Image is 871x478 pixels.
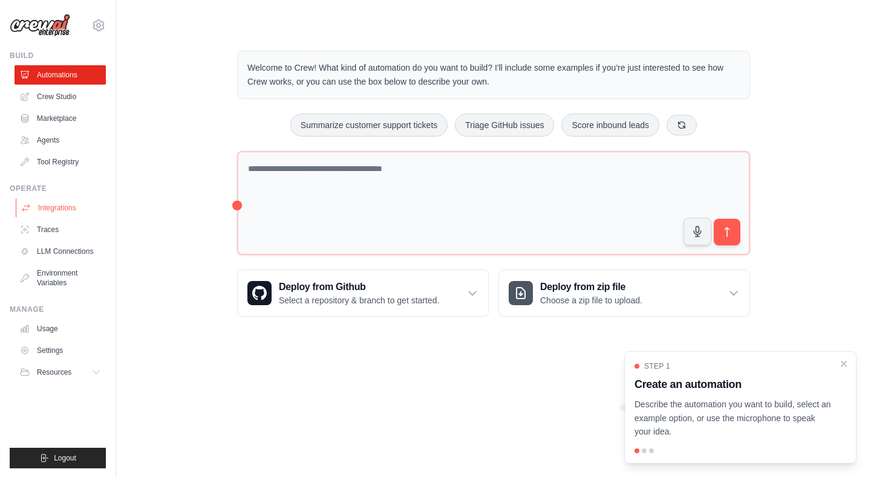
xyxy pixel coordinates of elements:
a: Usage [15,319,106,338]
span: Resources [37,367,71,377]
p: Describe the automation you want to build, select an example option, or use the microphone to spe... [634,398,832,439]
button: Resources [15,363,106,382]
button: Score inbound leads [561,114,659,137]
button: Logout [10,448,106,468]
div: Manage [10,305,106,314]
a: Crew Studio [15,87,106,106]
a: Automations [15,65,106,85]
a: Agents [15,131,106,150]
a: Integrations [16,198,107,218]
button: Close walkthrough [839,359,849,369]
button: Summarize customer support tickets [290,114,448,137]
div: Operate [10,184,106,193]
h3: Create an automation [634,376,832,393]
h3: Deploy from Github [279,280,439,294]
a: Environment Variables [15,263,106,292]
p: Welcome to Crew! What kind of automation do you want to build? I'll include some examples if you'... [247,61,740,89]
a: Marketplace [15,109,106,128]
span: Logout [54,453,76,463]
p: Select a repository & branch to get started. [279,294,439,306]
img: Logo [10,14,70,37]
iframe: Chat Widget [811,420,871,478]
div: Build [10,51,106,60]
button: Triage GitHub issues [455,114,554,137]
a: Traces [15,220,106,239]
a: LLM Connections [15,242,106,261]
a: Tool Registry [15,152,106,172]
h3: Deploy from zip file [540,280,642,294]
a: Settings [15,341,106,360]
p: Choose a zip file to upload. [540,294,642,306]
span: Step 1 [644,361,670,371]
